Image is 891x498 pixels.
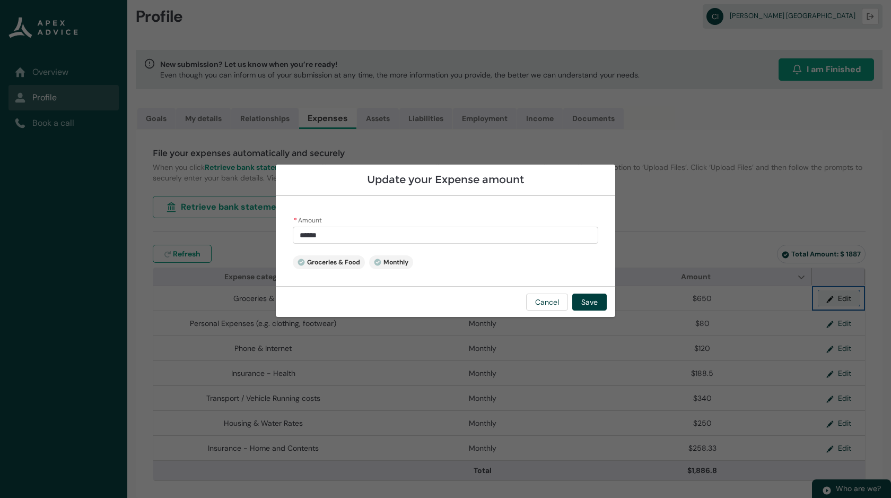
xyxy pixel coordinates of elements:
span: Groceries & Food [298,258,360,267]
span: Monthly [374,258,408,267]
button: Cancel [526,294,568,311]
button: Save [572,294,607,311]
abbr: required [294,216,297,225]
label: Amount [293,213,326,226]
h2: Update your Expense amount [284,173,607,186]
